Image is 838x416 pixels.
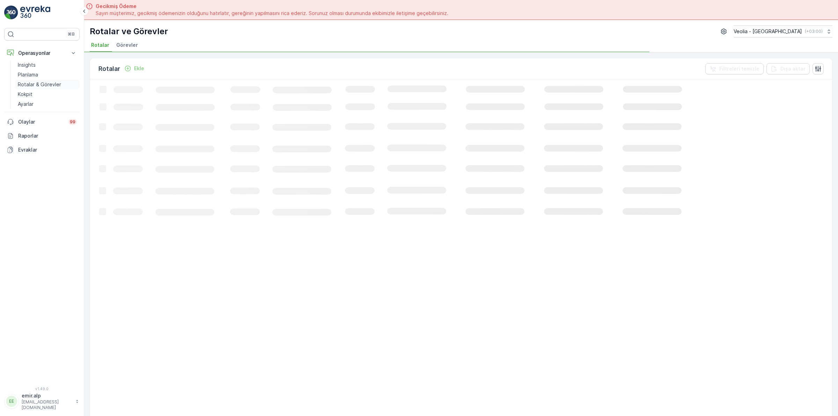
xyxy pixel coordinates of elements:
[4,387,80,391] span: v 1.49.0
[4,143,80,157] a: Evraklar
[91,42,109,49] span: Rotalar
[4,115,80,129] a: Olaylar99
[18,132,77,139] p: Raporlar
[116,42,138,49] span: Görevler
[4,46,80,60] button: Operasyonlar
[6,396,17,407] div: EE
[4,392,80,410] button: EEemir.alp[EMAIL_ADDRESS][DOMAIN_NAME]
[734,25,832,37] button: Veolia - [GEOGRAPHIC_DATA](+03:00)
[122,64,147,73] button: Ekle
[15,60,80,70] a: Insights
[22,392,72,399] p: emir.alp
[18,146,77,153] p: Evraklar
[805,29,823,34] p: ( +03:00 )
[18,71,38,78] p: Planlama
[134,65,144,72] p: Ekle
[15,99,80,109] a: Ayarlar
[766,63,810,74] button: Dışa aktar
[18,50,66,57] p: Operasyonlar
[90,26,168,37] p: Rotalar ve Görevler
[98,64,120,74] p: Rotalar
[705,63,764,74] button: Filtreleri temizle
[18,101,34,108] p: Ayarlar
[15,70,80,80] a: Planlama
[18,61,36,68] p: Insights
[719,65,759,72] p: Filtreleri temizle
[96,3,448,10] span: Gecikmiş Ödeme
[15,80,80,89] a: Rotalar & Görevler
[68,31,75,37] p: ⌘B
[70,119,75,125] p: 99
[780,65,806,72] p: Dışa aktar
[18,91,32,98] p: Kokpit
[96,10,448,17] span: Sayın müşterimiz, gecikmiş ödemenizin olduğunu hatırlatır, gereğinin yapılmasını rica ederiz. Sor...
[20,6,50,20] img: logo_light-DOdMpM7g.png
[4,6,18,20] img: logo
[18,81,61,88] p: Rotalar & Görevler
[734,28,802,35] p: Veolia - [GEOGRAPHIC_DATA]
[4,129,80,143] a: Raporlar
[15,89,80,99] a: Kokpit
[18,118,64,125] p: Olaylar
[22,399,72,410] p: [EMAIL_ADDRESS][DOMAIN_NAME]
